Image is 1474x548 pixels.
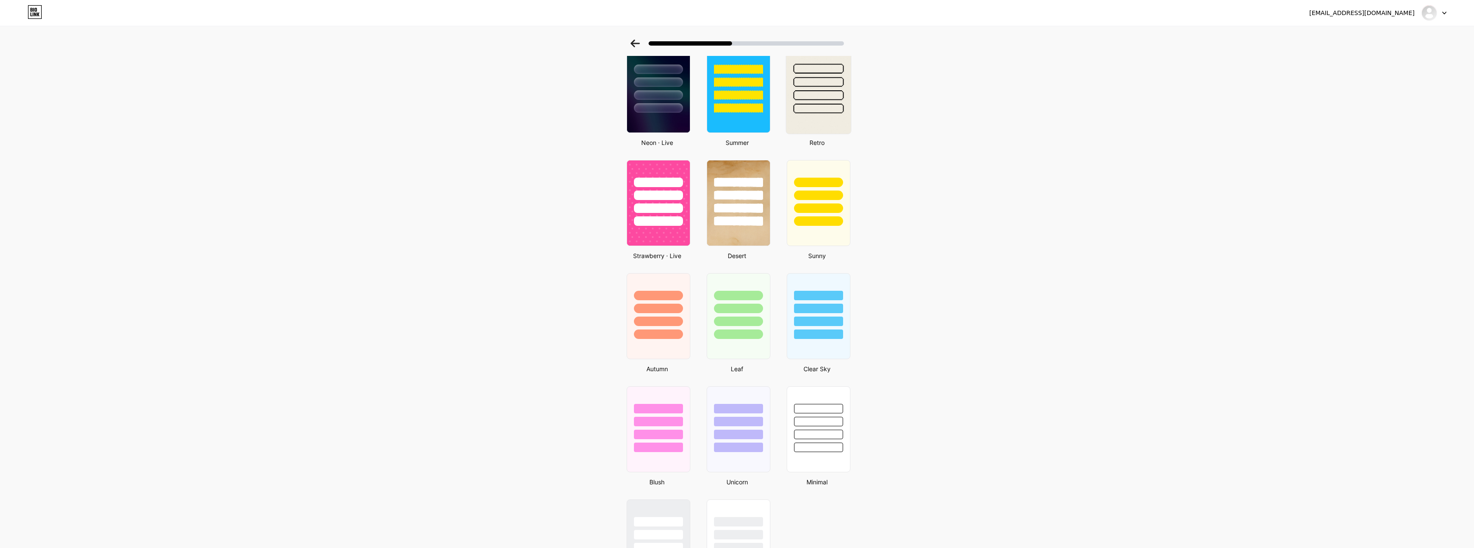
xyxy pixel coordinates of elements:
[784,251,850,260] div: Sunny
[624,364,690,373] div: Autumn
[784,364,850,373] div: Clear Sky
[624,138,690,147] div: Neon · Live
[1309,9,1415,18] div: [EMAIL_ADDRESS][DOMAIN_NAME]
[704,138,770,147] div: Summer
[624,251,690,260] div: Strawberry · Live
[624,477,690,486] div: Blush
[786,46,850,134] img: retro.jpg
[704,477,770,486] div: Unicorn
[1421,5,1437,21] img: Maruf Sheikh
[704,364,770,373] div: Leaf
[704,251,770,260] div: Desert
[784,477,850,486] div: Minimal
[784,138,850,147] div: Retro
